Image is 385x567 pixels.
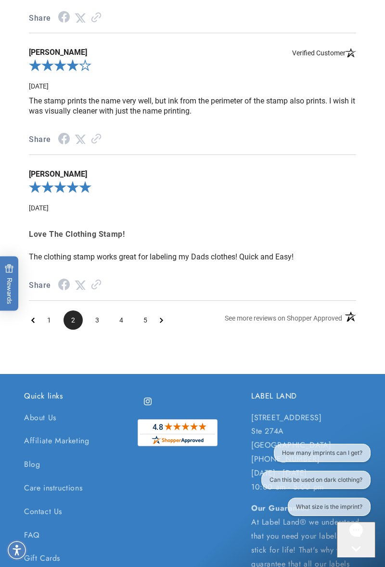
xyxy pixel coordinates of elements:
[29,252,356,262] p: The clothing stamp works great for labeling my Dads clothes! Quick and Easy!
[251,391,361,401] h2: LABEL LAND
[29,204,49,212] span: Date
[75,13,86,23] a: Twitter Share - open in a new tab
[225,314,342,322] span: See more reviews on Shopper Approved
[39,310,59,330] li: Page 1
[29,12,51,26] span: Share
[29,179,356,198] div: 5.0-star overall rating
[337,522,375,557] iframe: Gorgias live chat messenger
[112,310,131,330] span: 4
[88,310,107,330] span: 3
[6,540,27,561] div: Accessibility Menu
[24,524,40,547] a: FAQ
[58,135,70,144] a: Facebook Share - open in a new tab
[29,279,51,293] span: Share
[29,96,356,116] p: The stamp prints the name very well, but ink from the perimeter of the stamp also prints. I wish ...
[24,477,82,500] a: Care instructions
[29,169,356,179] span: [PERSON_NAME]
[91,13,102,23] a: Link to review on the Shopper Approved Certificate. Opens in a new tab
[8,490,122,519] iframe: Sign Up via Text for Offers
[29,228,356,242] span: Love The Clothing Stamp!
[138,419,218,451] a: shopperapproved.com
[24,429,89,453] a: Affiliate Marketing
[58,281,70,290] a: Facebook Share - open in a new tab
[136,310,155,330] span: 5
[251,503,309,514] strong: Our Guarantee
[160,310,163,330] span: Next Page
[91,135,102,144] a: Link to review on the Shopper Approved Certificate. Opens in a new tab
[255,444,375,524] iframe: Gorgias live chat conversation starters
[24,453,40,477] a: Blog
[29,57,356,77] div: 4.0-star overall rating
[58,13,70,23] a: Facebook Share - open in a new tab
[24,411,56,430] a: About Us
[75,135,86,144] a: Twitter Share - open in a new tab
[39,310,59,330] span: 1
[64,310,83,330] span: 2
[29,82,49,90] span: Date
[29,48,356,57] span: [PERSON_NAME]
[75,281,86,290] a: Twitter Share - open in a new tab
[112,310,131,330] li: Page 4
[292,48,356,57] span: Verified Customer
[88,310,107,330] li: Page 3
[225,310,342,329] a: See more reviews on Shopper Approved: Opens in a new tab
[31,310,35,330] span: Previous Page
[24,391,134,401] h2: Quick links
[136,310,155,330] li: Page 5
[64,310,83,330] li: Page 2
[5,264,14,304] span: Rewards
[29,133,51,147] span: Share
[91,281,102,290] a: Link to review on the Shopper Approved Certificate. Opens in a new tab
[251,411,361,494] p: [STREET_ADDRESS] Ste 274A [GEOGRAPHIC_DATA] [PHONE_NUMBER] [DATE] - [DATE] 10:00 am - 5:00 pm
